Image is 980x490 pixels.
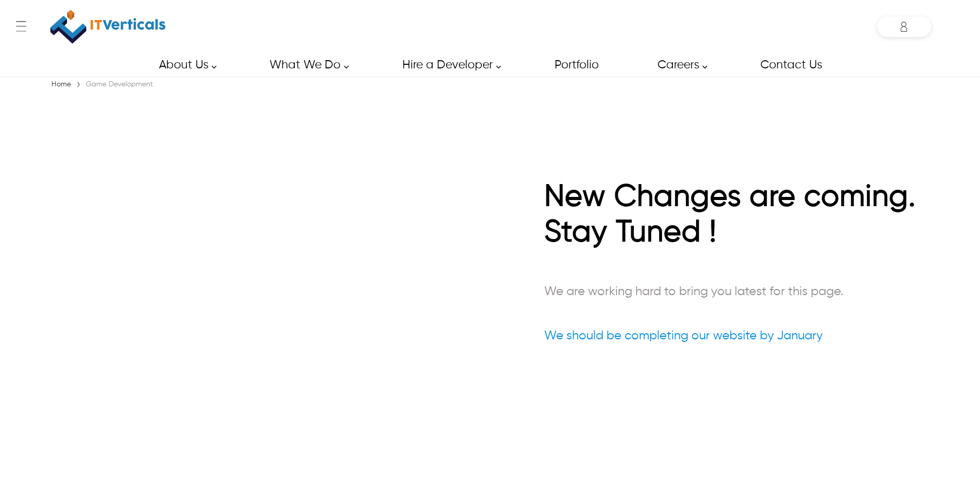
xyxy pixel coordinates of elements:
p: We are working hard to bring you latest for this page. [544,282,931,301]
a: About Us [147,53,222,77]
img: IT Verticals Inc [50,5,166,48]
span: › [76,78,81,92]
a: Careers [646,53,713,77]
a: Contact Us [749,53,833,77]
a: IT Verticals Inc [49,5,167,48]
a: Home [49,81,74,88]
a: Portfolio [543,53,610,77]
p: We should be completing our website by January [544,326,931,345]
a: What We Do [258,53,354,77]
a: Hire a Developer [390,53,507,77]
h2: New Changes are coming. Stay Tuned ! [544,180,931,251]
div: Game Development [83,79,155,89]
